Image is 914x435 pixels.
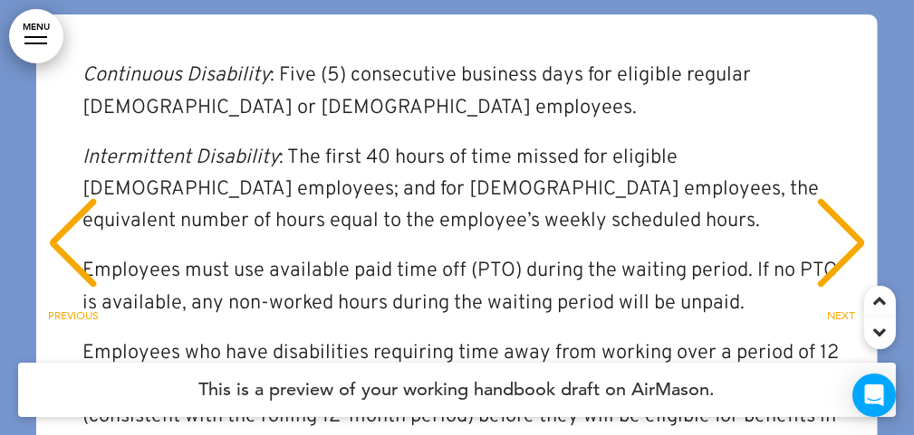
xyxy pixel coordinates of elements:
[82,255,841,318] p: Employees must use available paid time off (PTO) during the waiting period. If no PTO is availabl...
[82,146,279,170] em: Intermittent Disability
[45,214,101,305] div: Previous slide
[813,214,869,305] div: Next slide
[827,310,855,321] span: NEXT
[82,60,841,123] p: : Five (5) consecutive business days for eligible regular [DEMOGRAPHIC_DATA] or [DEMOGRAPHIC_DATA...
[9,9,63,63] a: MENU
[82,142,841,238] p: : The first 40 hours of time missed for eligible [DEMOGRAPHIC_DATA] employees; and for [DEMOGRAPH...
[82,63,270,88] em: Continuous Disability
[18,363,896,417] h4: This is a preview of your working handbook draft on AirMason.
[852,374,896,417] div: Open Intercom Messenger
[48,310,99,321] span: PREVIOUS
